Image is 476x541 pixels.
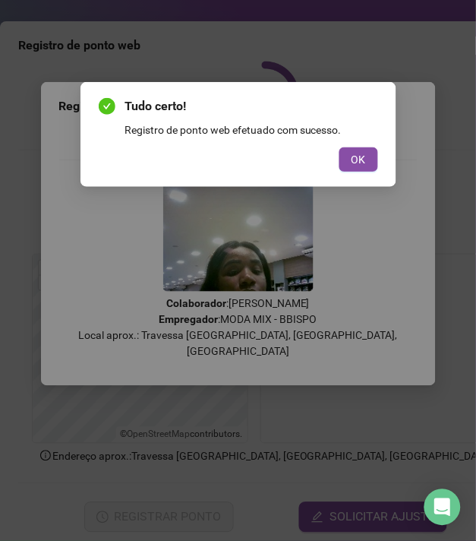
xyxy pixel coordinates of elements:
div: Registro de ponto web efetuado com sucesso. [125,122,378,138]
span: check-circle [99,98,115,115]
span: Tudo certo! [125,97,378,115]
div: Open Intercom Messenger [424,489,461,526]
span: OK [351,151,366,168]
button: OK [339,147,378,172]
